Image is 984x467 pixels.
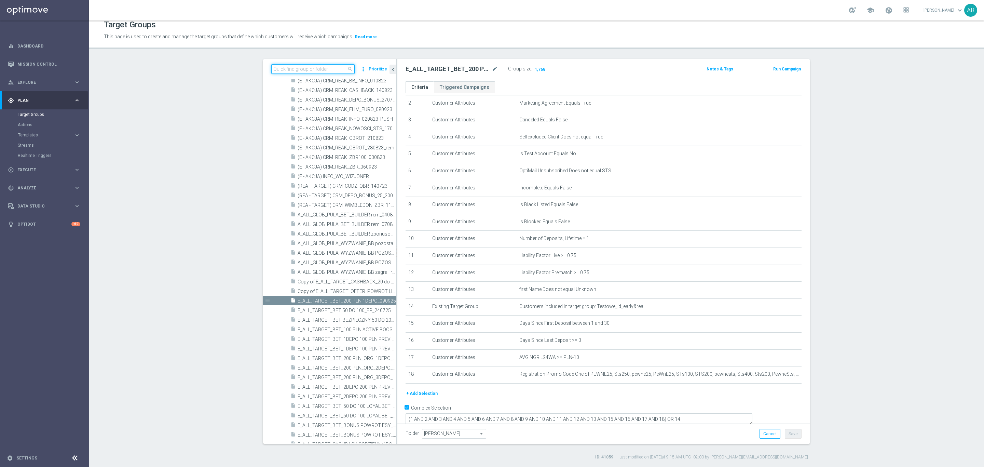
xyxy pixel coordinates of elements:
div: Analyze [8,185,74,191]
span: E_ALL_TARGET_BET_200 PLN 1DEPO_090925 [298,298,396,304]
span: E_ALL_TARGET_BET_100 PLN ACTIVE BOOST_220825 [298,327,396,333]
div: Dashboard [8,37,80,55]
i: insert_drive_file [290,173,296,181]
div: person_search Explore keyboard_arrow_right [8,80,81,85]
td: 12 [406,265,429,282]
span: Data Studio [17,204,74,208]
td: Existing Target Group [429,298,517,316]
span: Selfexcluded Client Does not equal True [519,134,603,140]
div: Execute [8,167,74,173]
span: school [866,6,874,14]
i: equalizer [8,43,14,49]
td: 18 [406,366,429,384]
div: Data Studio [8,203,74,209]
td: 13 [406,282,429,299]
span: E_ALL_TARGET_BET_200 PLN_ORG_3DEPO_050925 [298,375,396,381]
i: gps_fixed [8,97,14,104]
td: Customer Attributes [429,316,517,333]
i: insert_drive_file [290,317,296,324]
button: track_changes Analyze keyboard_arrow_right [8,185,81,191]
td: 5 [406,146,429,163]
span: Explore [17,80,74,84]
a: Streams [18,143,71,148]
i: insert_drive_file [290,307,296,315]
td: 7 [406,180,429,197]
td: Customer Attributes [429,265,517,282]
span: Copy of E_ALL_TARGET_CASHBACK_20 do 100 KOSZULKI_260725 [298,279,396,285]
div: Optibot [8,215,80,233]
td: Customer Attributes [429,197,517,214]
td: 14 [406,298,429,316]
button: equalizer Dashboard [8,43,81,49]
td: 9 [406,214,429,231]
i: insert_drive_file [290,441,296,449]
td: Customer Attributes [429,180,517,197]
i: insert_drive_file [290,202,296,210]
i: play_circle_outline [8,167,14,173]
div: Templates keyboard_arrow_right [18,132,81,138]
i: insert_drive_file [290,163,296,171]
span: E_ALL_TARGET_BET_1DEPO 100 PLN PREV MONTH rem_210825 [298,346,396,352]
span: E_ALL_TARGET_BET_2DEPO 200 PLN PREV MONTH pw_200825 [298,384,396,390]
div: Realtime Triggers [18,150,88,161]
span: (E - AKCJA) CRM_REAK_CASHBACK_140823 [298,88,396,93]
span: Liability Factor Prematch >= 0.75 [519,270,589,276]
td: 6 [406,163,429,180]
td: 10 [406,231,429,248]
span: A_ALL_GLOB_PULA_WYZWANIE_BB zagrali rem_070725 [298,269,396,275]
button: Run Campaign [773,65,802,73]
i: insert_drive_file [290,364,296,372]
label: Complex Selection [411,405,451,411]
i: keyboard_arrow_right [74,185,80,191]
td: Customer Attributes [429,146,517,163]
td: 17 [406,349,429,366]
span: E_ALL_TARGET_BET BEZPIECZNY 50 DO 200 PLN_180625 [298,317,396,323]
h2: E_ALL_TARGET_BET_200 PLN 1DEPO_090925 [406,65,490,73]
h1: Target Groups [104,20,156,30]
td: Customer Attributes [429,129,517,146]
span: Is Blocked Equals False [519,219,570,225]
span: Copy of E_ALL_TARGET_OFFER_POWROT LIG_150825 [298,289,396,294]
div: play_circle_outline Execute keyboard_arrow_right [8,167,81,173]
button: Mission Control [8,62,81,67]
input: Quick find group or folder [271,64,355,74]
span: keyboard_arrow_down [956,6,963,14]
span: Execute [17,168,74,172]
span: (REA - TARGET) CRM_CODZ_OBR_140723 [298,183,396,189]
label: Group size [508,66,531,72]
span: search [347,66,353,72]
td: Customer Attributes [429,95,517,112]
i: chevron_left [390,66,396,73]
i: insert_drive_file [290,384,296,391]
td: 2 [406,95,429,112]
a: Realtime Triggers [18,153,71,158]
a: Dashboard [17,37,80,55]
a: Mission Control [17,55,80,73]
span: Incomplete Equals False [519,185,572,191]
span: E_ALL_TARGET_BET_BONUS POWROT ESY_180725 [298,423,396,428]
i: insert_drive_file [290,345,296,353]
span: (E - AKCJA) CRM_REAK_INFO_020823_PUSH [298,116,396,122]
div: lightbulb Optibot +10 [8,222,81,227]
div: Data Studio keyboard_arrow_right [8,203,81,209]
span: E_ALL_TARGET_CASHBACK CODZIENNY DO 100 PLN REM_060725 [298,442,396,448]
span: Customers included in target group: Testowe_id_early&rea [519,304,643,309]
i: insert_drive_file [290,278,296,286]
div: AB [964,4,977,17]
button: Prioritize [368,65,388,74]
i: more_vert [360,64,367,74]
span: A_ALL_GLOB_PULA_BET_BUILDER rem_040825 [298,212,396,218]
td: 11 [406,248,429,265]
i: insert_drive_file [290,355,296,363]
i: insert_drive_file [290,326,296,334]
div: Actions [18,120,88,130]
i: insert_drive_file [290,422,296,430]
button: chevron_left [389,65,396,74]
span: (E - AKCJA) CRM_REAK_ELIM_EURO_080923 [298,107,396,112]
i: insert_drive_file [290,230,296,238]
span: 1,768 [534,67,546,73]
td: 8 [406,197,429,214]
span: E_ALL_TARGET_BET_BONUS POWROT ESY_200725 [298,432,396,438]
